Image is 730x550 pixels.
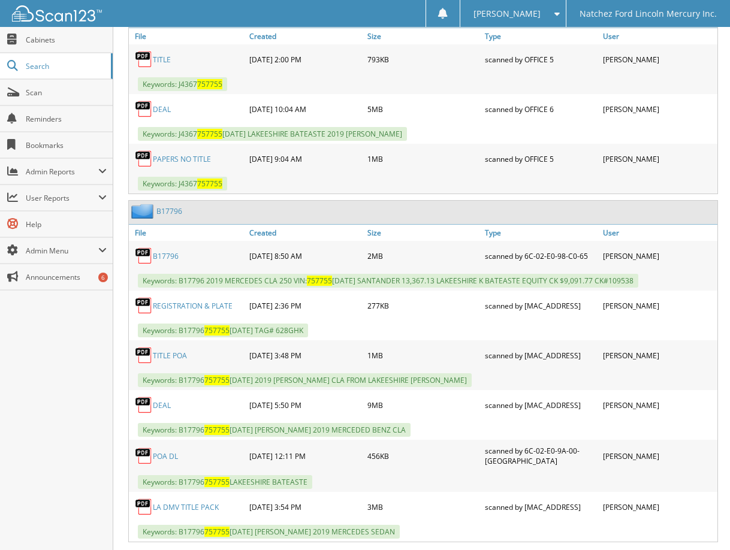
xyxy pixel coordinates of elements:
[26,87,107,98] span: Scan
[204,527,230,537] span: 757755
[135,396,153,414] img: PDF.png
[26,35,107,45] span: Cabinets
[153,154,211,164] a: PAPERS NO TITLE
[153,55,171,65] a: TITLE
[600,47,717,71] div: [PERSON_NAME]
[129,28,246,44] a: File
[364,495,482,519] div: 3MB
[364,343,482,367] div: 1MB
[482,28,599,44] a: Type
[364,443,482,469] div: 456KB
[204,425,230,435] span: 757755
[246,97,364,121] div: [DATE] 10:04 AM
[246,294,364,318] div: [DATE] 2:36 PM
[135,100,153,118] img: PDF.png
[153,400,171,410] a: DEAL
[482,47,599,71] div: scanned by OFFICE 5
[12,5,102,22] img: scan123-logo-white.svg
[204,325,230,336] span: 757755
[153,104,171,114] a: DEAL
[482,244,599,268] div: scanned by 6C-02-E0-98-C0-65
[135,447,153,465] img: PDF.png
[600,97,717,121] div: [PERSON_NAME]
[600,343,717,367] div: [PERSON_NAME]
[26,193,98,203] span: User Reports
[197,129,222,139] span: 757755
[135,297,153,315] img: PDF.png
[138,127,407,141] span: Keywords: J4367 [DATE] LAKEESHIRE BATEASTE 2019 [PERSON_NAME]
[482,443,599,469] div: scanned by 6C-02-E0-9A-00-[GEOGRAPHIC_DATA]
[26,246,98,256] span: Admin Menu
[26,114,107,124] span: Reminders
[600,443,717,469] div: [PERSON_NAME]
[482,147,599,171] div: scanned by OFFICE 5
[131,204,156,219] img: folder2.png
[364,28,482,44] a: Size
[246,244,364,268] div: [DATE] 8:50 AM
[138,423,411,437] span: Keywords: B17796 [DATE] [PERSON_NAME] 2019 MERCEDED BENZ CLA
[580,10,717,17] span: Natchez Ford Lincoln Mercury Inc.
[135,50,153,68] img: PDF.png
[364,97,482,121] div: 5MB
[600,244,717,268] div: [PERSON_NAME]
[482,97,599,121] div: scanned by OFFICE 6
[138,373,472,387] span: Keywords: B17796 [DATE] 2019 [PERSON_NAME] CLA FROM LAKEESHIRE [PERSON_NAME]
[246,495,364,519] div: [DATE] 3:54 PM
[26,167,98,177] span: Admin Reports
[364,225,482,241] a: Size
[204,477,230,487] span: 757755
[135,498,153,516] img: PDF.png
[129,225,246,241] a: File
[600,225,717,241] a: User
[482,393,599,417] div: scanned by [MAC_ADDRESS]
[473,10,541,17] span: [PERSON_NAME]
[246,393,364,417] div: [DATE] 5:50 PM
[600,495,717,519] div: [PERSON_NAME]
[138,274,638,288] span: Keywords: B17796 2019 MERCEDES CLA 250 VIN: [DATE] SANTANDER 13,367.13 LAKEESHIRE K BATEASTE EQUI...
[600,147,717,171] div: [PERSON_NAME]
[364,393,482,417] div: 9MB
[26,219,107,229] span: Help
[307,276,332,286] span: 757755
[138,324,308,337] span: Keywords: B17796 [DATE] TAG# 628GHK
[482,343,599,367] div: scanned by [MAC_ADDRESS]
[364,294,482,318] div: 277KB
[246,147,364,171] div: [DATE] 9:04 AM
[364,47,482,71] div: 793KB
[26,272,107,282] span: Announcements
[482,225,599,241] a: Type
[204,375,230,385] span: 757755
[153,251,179,261] a: B17796
[156,206,182,216] a: B17796
[197,179,222,189] span: 757755
[482,294,599,318] div: scanned by [MAC_ADDRESS]
[246,443,364,469] div: [DATE] 12:11 PM
[26,61,105,71] span: Search
[138,525,400,539] span: Keywords: B17796 [DATE] [PERSON_NAME] 2019 MERCEDES SEDAN
[135,150,153,168] img: PDF.png
[153,502,219,512] a: LA DMV TITLE PACK
[153,451,178,461] a: POA DL
[153,350,187,361] a: TITLE POA
[135,346,153,364] img: PDF.png
[138,177,227,191] span: Keywords: J4367
[364,147,482,171] div: 1MB
[153,301,233,311] a: REGISTRATION & PLATE
[246,225,364,241] a: Created
[482,495,599,519] div: scanned by [MAC_ADDRESS]
[98,273,108,282] div: 6
[26,140,107,150] span: Bookmarks
[246,343,364,367] div: [DATE] 3:48 PM
[138,475,312,489] span: Keywords: B17796 LAKEESHIRE BATEASTE
[600,294,717,318] div: [PERSON_NAME]
[246,28,364,44] a: Created
[138,77,227,91] span: Keywords: J4367
[197,79,222,89] span: 757755
[246,47,364,71] div: [DATE] 2:00 PM
[364,244,482,268] div: 2MB
[600,28,717,44] a: User
[600,393,717,417] div: [PERSON_NAME]
[135,247,153,265] img: PDF.png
